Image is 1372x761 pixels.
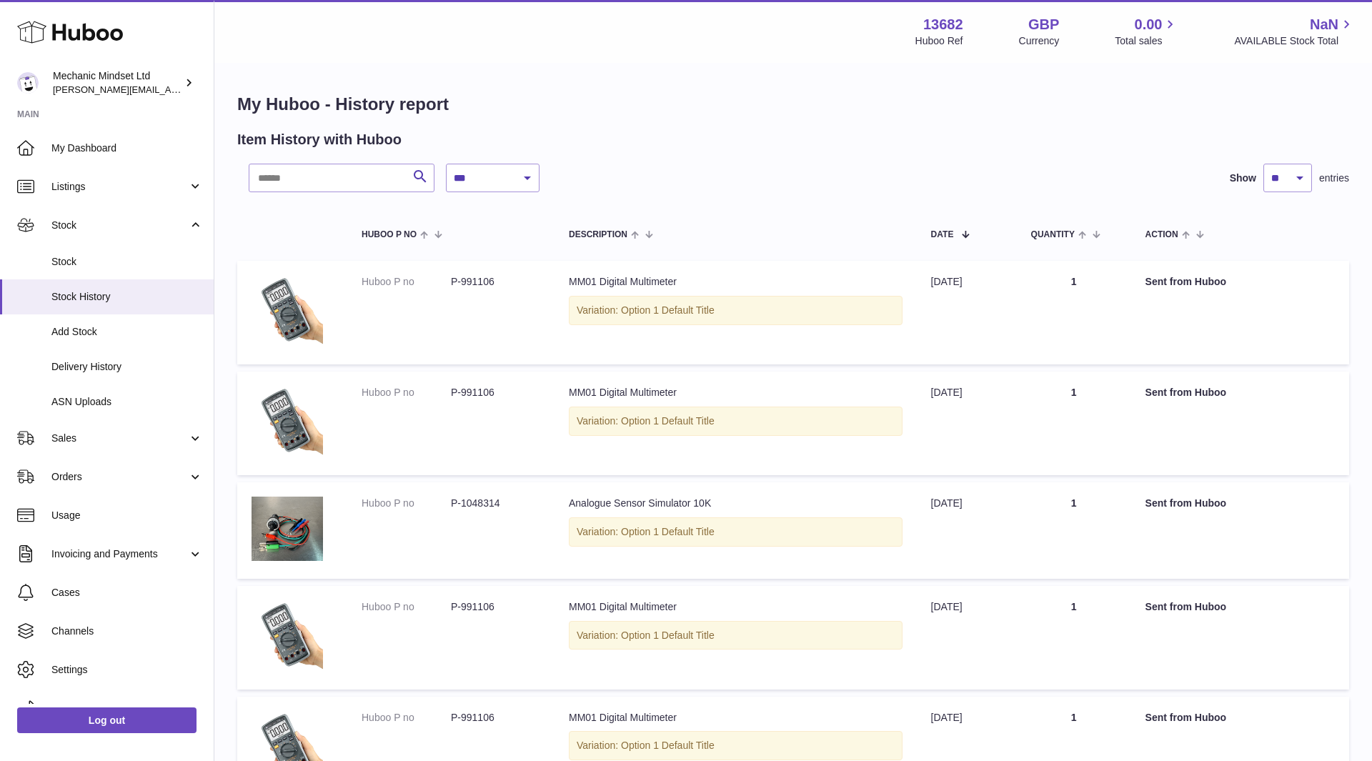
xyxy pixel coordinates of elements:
[53,69,182,96] div: Mechanic Mindset Ltd
[917,482,1017,579] td: [DATE]
[51,586,203,600] span: Cases
[569,230,627,239] span: Description
[569,731,903,760] div: Variation: Option 1 Default Title
[555,372,917,475] td: MM01 Digital Multimeter
[1017,372,1131,475] td: 1
[51,141,203,155] span: My Dashboard
[1230,171,1256,185] label: Show
[51,219,188,232] span: Stock
[451,386,540,399] dd: P-991106
[1234,34,1355,48] span: AVAILABLE Stock Total
[451,711,540,725] dd: P-991106
[17,72,39,94] img: darren@mechanicmindset.com
[51,395,203,409] span: ASN Uploads
[17,707,197,733] a: Log out
[1017,261,1131,364] td: 1
[252,386,323,457] img: 2bf8d3b526ee97a4a226be29e1bef8e4.jpg
[51,663,203,677] span: Settings
[1145,276,1227,287] strong: Sent from Huboo
[51,360,203,374] span: Delivery History
[1115,15,1178,48] a: 0.00 Total sales
[451,275,540,289] dd: P-991106
[237,93,1349,116] h1: My Huboo - History report
[917,372,1017,475] td: [DATE]
[1115,34,1178,48] span: Total sales
[252,275,323,347] img: 2bf8d3b526ee97a4a226be29e1bef8e4.jpg
[555,482,917,579] td: Analogue Sensor Simulator 10K
[51,702,203,715] span: Returns
[51,470,188,484] span: Orders
[51,255,203,269] span: Stock
[1234,15,1355,48] a: NaN AVAILABLE Stock Total
[569,296,903,325] div: Variation: Option 1 Default Title
[1031,230,1075,239] span: Quantity
[51,625,203,638] span: Channels
[51,290,203,304] span: Stock History
[555,261,917,364] td: MM01 Digital Multimeter
[1017,586,1131,690] td: 1
[569,517,903,547] div: Variation: Option 1 Default Title
[1019,34,1060,48] div: Currency
[917,261,1017,364] td: [DATE]
[931,230,954,239] span: Date
[917,586,1017,690] td: [DATE]
[362,275,451,289] dt: Huboo P no
[1145,387,1227,398] strong: Sent from Huboo
[51,547,188,561] span: Invoicing and Payments
[1028,15,1059,34] strong: GBP
[555,586,917,690] td: MM01 Digital Multimeter
[569,407,903,436] div: Variation: Option 1 Default Title
[1145,601,1227,612] strong: Sent from Huboo
[53,84,287,95] span: [PERSON_NAME][EMAIL_ADDRESS][DOMAIN_NAME]
[51,180,188,194] span: Listings
[1145,497,1227,509] strong: Sent from Huboo
[362,600,451,614] dt: Huboo P no
[451,497,540,510] dd: P-1048314
[51,432,188,445] span: Sales
[252,600,323,672] img: 2bf8d3b526ee97a4a226be29e1bef8e4.jpg
[362,497,451,510] dt: Huboo P no
[362,386,451,399] dt: Huboo P no
[1145,230,1178,239] span: Action
[1310,15,1338,34] span: NaN
[1145,712,1227,723] strong: Sent from Huboo
[923,15,963,34] strong: 13682
[915,34,963,48] div: Huboo Ref
[362,230,417,239] span: Huboo P no
[252,497,323,561] img: IMG_9605crop.jpg
[1319,171,1349,185] span: entries
[1135,15,1163,34] span: 0.00
[569,621,903,650] div: Variation: Option 1 Default Title
[51,509,203,522] span: Usage
[237,130,402,149] h2: Item History with Huboo
[451,600,540,614] dd: P-991106
[362,711,451,725] dt: Huboo P no
[51,325,203,339] span: Add Stock
[1017,482,1131,579] td: 1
